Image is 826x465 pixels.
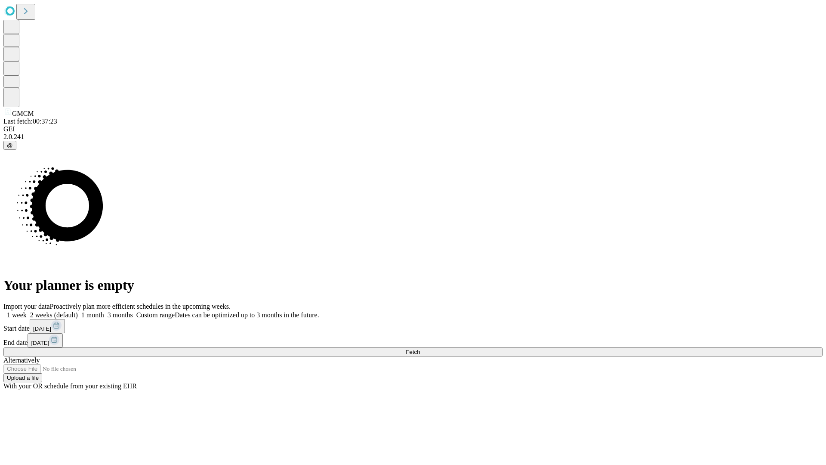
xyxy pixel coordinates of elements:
[3,141,16,150] button: @
[31,340,49,346] span: [DATE]
[3,133,823,141] div: 2.0.241
[108,311,133,319] span: 3 months
[406,349,420,355] span: Fetch
[3,118,57,125] span: Last fetch: 00:37:23
[33,325,51,332] span: [DATE]
[3,356,40,364] span: Alternatively
[3,373,42,382] button: Upload a file
[3,303,50,310] span: Import your data
[3,277,823,293] h1: Your planner is empty
[136,311,175,319] span: Custom range
[30,311,78,319] span: 2 weeks (default)
[3,319,823,333] div: Start date
[3,347,823,356] button: Fetch
[28,333,63,347] button: [DATE]
[12,110,34,117] span: GMCM
[3,382,137,390] span: With your OR schedule from your existing EHR
[50,303,231,310] span: Proactively plan more efficient schedules in the upcoming weeks.
[3,333,823,347] div: End date
[81,311,104,319] span: 1 month
[7,311,27,319] span: 1 week
[30,319,65,333] button: [DATE]
[7,142,13,149] span: @
[3,125,823,133] div: GEI
[175,311,319,319] span: Dates can be optimized up to 3 months in the future.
